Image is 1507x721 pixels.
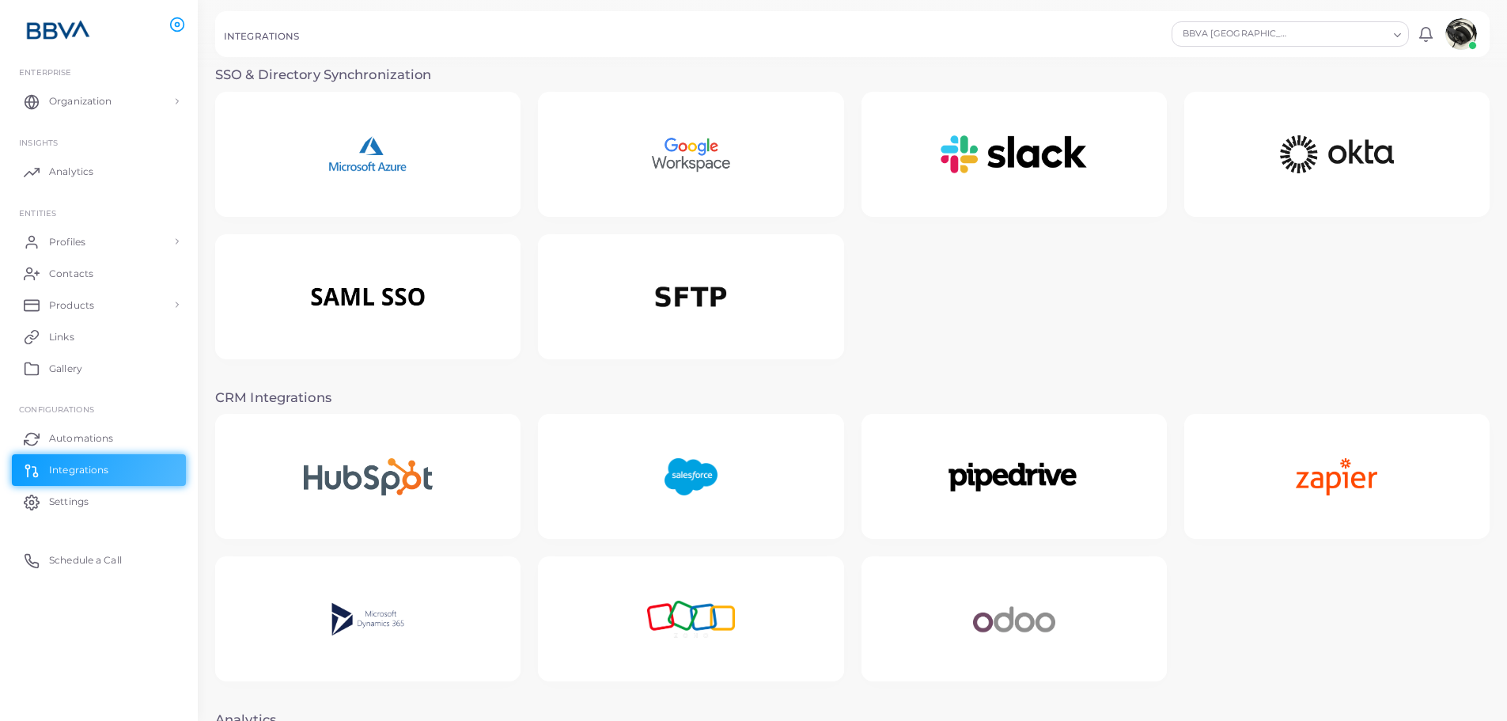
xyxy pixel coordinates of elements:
[12,257,186,289] a: Contacts
[49,553,122,567] span: Schedule a Call
[12,352,186,384] a: Gallery
[49,94,112,108] span: Organization
[301,570,435,669] img: Microsoft Dynamics
[12,156,186,188] a: Analytics
[49,267,93,281] span: Contacts
[913,427,1115,526] img: Pipedrive
[224,31,299,42] h5: INTEGRATIONS
[12,321,186,352] a: Links
[14,15,102,44] img: logo
[616,570,766,669] img: Zoho
[49,362,82,376] span: Gallery
[910,105,1118,204] img: Slack
[1172,21,1409,47] div: Search for option
[1441,18,1481,50] a: avatar
[49,431,113,446] span: Automations
[215,390,1490,406] h3: CRM Integrations
[49,495,89,509] span: Settings
[19,208,56,218] span: ENTITIES
[619,248,763,347] img: SFTP
[12,85,186,117] a: Organization
[12,545,186,576] a: Schedule a Call
[273,427,464,526] img: Hubspot
[12,454,186,486] a: Integrations
[297,105,438,204] img: Microsoft Azure
[19,138,58,147] span: INSIGHTS
[49,463,108,477] span: Integrations
[619,105,763,204] img: Google Workspace
[1232,105,1441,204] img: Okta
[12,423,186,454] a: Automations
[1265,427,1408,526] img: Zapier
[49,330,74,344] span: Links
[49,165,93,179] span: Analytics
[19,67,71,77] span: Enterprise
[264,248,472,347] img: SAML
[1180,26,1295,42] span: BBVA [GEOGRAPHIC_DATA]
[19,404,94,414] span: Configurations
[634,427,748,526] img: Salesforce
[49,235,85,249] span: Profiles
[12,226,186,257] a: Profiles
[942,570,1086,669] img: Odoo
[1445,18,1477,50] img: avatar
[12,486,186,518] a: Settings
[1297,25,1388,43] input: Search for option
[215,67,1490,83] h3: SSO & Directory Synchronization
[49,298,94,313] span: Products
[12,289,186,321] a: Products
